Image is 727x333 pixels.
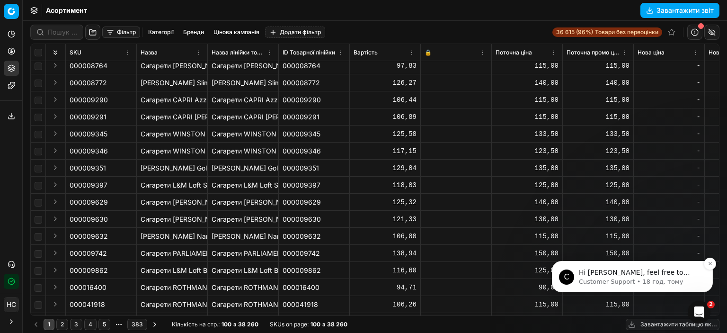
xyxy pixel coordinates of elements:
button: Expand [50,230,61,242]
button: 3 [70,319,82,330]
a: 36 615 (96%)Товари без переоцінки [552,27,662,37]
button: Expand [50,213,61,225]
span: Асортимент [46,6,87,15]
div: Сигарети CAPRI [PERSON_NAME] / 20 шт [212,112,275,122]
div: - [638,146,700,156]
div: - [638,78,700,88]
button: Бренди [179,27,208,38]
iframe: Intercom notifications повідомлення [538,201,727,307]
div: Сигарети L&M Loft Sea Blue / 20 шт [141,180,204,190]
span: 000009346 [70,146,108,156]
div: 115,00 [567,112,629,122]
div: 000008764 [283,61,346,71]
button: 4 [84,319,97,330]
div: Сигарети [PERSON_NAME] [212,61,275,71]
div: 150,00 [496,249,559,258]
div: 135,00 [496,163,559,173]
span: Кількість на стр. : [172,321,220,328]
div: 90,00 [496,283,559,292]
button: НС [4,297,19,312]
div: - [638,129,700,139]
div: 106,44 [354,95,417,105]
button: Expand [50,264,61,276]
div: 125,00 [567,180,629,190]
div: 115,00 [496,232,559,241]
span: 000009291 [70,112,106,122]
div: - [638,112,700,122]
div: 106,89 [354,112,417,122]
button: Expand [50,179,61,190]
span: 000009742 [70,249,107,258]
button: Expand all [50,47,61,58]
span: Поточна промо ціна [567,49,620,56]
strong: 100 [222,321,231,328]
span: Поточна ціна [496,49,532,56]
div: 115,00 [496,61,559,71]
span: Товари без переоцінки [595,28,658,36]
span: НС [4,297,18,312]
div: [PERSON_NAME] Gold / 20 шт [141,163,204,173]
strong: 38 260 [327,321,347,328]
input: Пошук по SKU або назві [48,27,77,37]
div: 000009346 [283,146,346,156]
button: Категорії [144,27,177,38]
div: - [638,198,700,207]
div: 135,00 [567,163,629,173]
div: Сигарети ROTHMANS Silver / 20 шт [141,283,204,292]
div: - [638,163,700,173]
div: 123,50 [567,146,629,156]
span: 000009629 [70,198,108,207]
button: 1 [44,319,54,330]
div: 000009290 [283,95,346,105]
span: 000009632 [70,232,108,241]
div: Сигарети ROTHMANS Silver / 20 шт [212,283,275,292]
button: Go to next page [149,319,160,330]
button: Expand [50,60,61,71]
div: Сигарети CAPRI Azzurro / 20 шт [212,95,275,105]
div: 000009630 [283,215,346,224]
nav: pagination [30,318,160,331]
button: Expand [50,77,61,88]
span: 000009351 [70,163,106,173]
div: 106,80 [354,232,417,241]
span: 000009345 [70,129,107,139]
div: Сигарети ROTHMANS Nano Blue / 20 шт [141,300,204,309]
div: Сигарети WINSTON XS Silver / 20 шт [212,146,275,156]
button: 5 [98,319,110,330]
div: - [638,180,700,190]
div: Сигарети L&M Loft Sea Blue / 20 шт [212,180,275,190]
div: 118,03 [354,180,417,190]
div: 000009862 [283,266,346,275]
div: 133,50 [567,129,629,139]
button: Додати фільтр [265,27,325,38]
div: 000009632 [283,232,346,241]
div: 000009742 [283,249,346,258]
span: Назва лінійки товарів [212,49,265,56]
div: Сигарети WINSTON XS Silver / 20 шт [141,146,204,156]
strong: 38 260 [238,321,258,328]
div: 000009397 [283,180,346,190]
strong: з [322,321,325,328]
div: Сигарети [PERSON_NAME] Classic / 20 шт [212,198,275,207]
button: Цінова кампанія [210,27,263,38]
div: Сигарети L&М Loft Blue / 20 шт [212,266,275,275]
div: 140,00 [496,198,559,207]
button: Фільтр [102,27,140,38]
div: - [638,95,700,105]
span: Нова ціна [638,49,665,56]
span: Назва [141,49,158,56]
span: 000041918 [70,300,105,309]
div: 115,00 [567,61,629,71]
span: 🔒 [425,49,432,56]
button: Expand [50,111,61,122]
span: SKUs on page : [270,321,309,328]
div: 115,00 [496,300,559,309]
div: 000009629 [283,198,346,207]
div: [PERSON_NAME] Nano Silver / 20 шт [212,232,275,241]
span: 000009630 [70,215,108,224]
span: 2 [707,301,715,308]
div: 121,33 [354,215,417,224]
div: 000009351 [283,163,346,173]
p: Message from Customer Support, sent 18 год. тому [41,76,163,85]
div: 140,00 [567,78,629,88]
